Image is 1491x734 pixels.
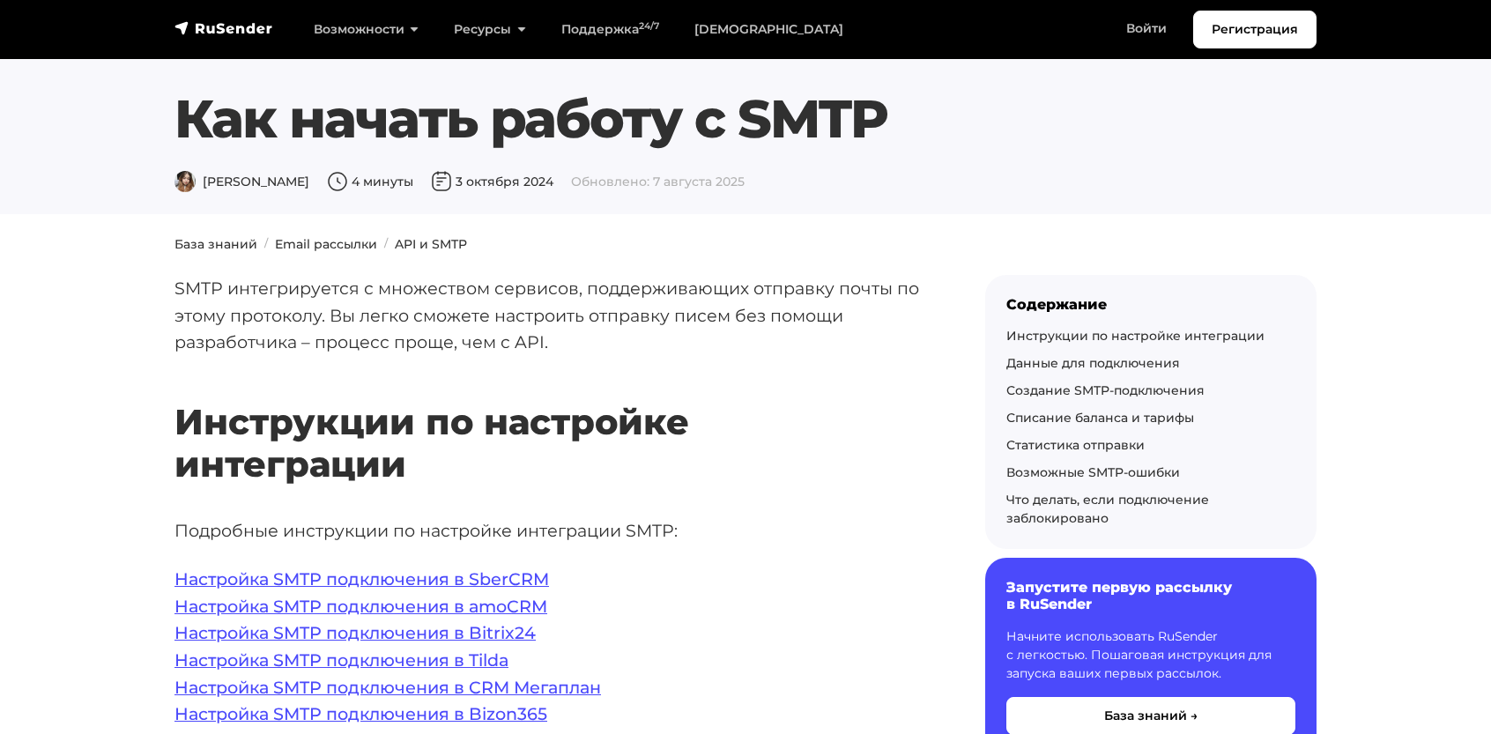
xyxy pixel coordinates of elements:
[1109,11,1184,47] a: Войти
[174,677,601,698] a: Настройка SMTP подключения в CRM Мегаплан
[174,236,257,252] a: База знаний
[296,11,436,48] a: Возможности
[275,236,377,252] a: Email рассылки
[174,275,929,356] p: SMTP интегрируется с множеством сервисов, поддерживающих отправку почты по этому протоколу. Вы ле...
[174,87,1317,151] h1: Как начать работу с SMTP
[174,19,273,37] img: RuSender
[174,622,536,643] a: Настройка SMTP подключения в Bitrix24
[571,174,745,189] span: Обновлено: 7 августа 2025
[1006,296,1295,313] div: Содержание
[1193,11,1317,48] a: Регистрация
[174,703,547,724] a: Настройка SMTP подключения в Bizon365
[1006,579,1295,612] h6: Запустите первую рассылку в RuSender
[1006,355,1180,371] a: Данные для подключения
[174,568,549,589] a: Настройка SMTP подключения в SberCRM
[174,517,929,545] p: Подробные инструкции по настройке интеграции SMTP:
[639,20,659,32] sup: 24/7
[1006,328,1265,344] a: Инструкции по настройке интеграции
[327,174,413,189] span: 4 минуты
[436,11,543,48] a: Ресурсы
[677,11,861,48] a: [DEMOGRAPHIC_DATA]
[431,174,553,189] span: 3 октября 2024
[1006,492,1209,526] a: Что делать, если подключение заблокировано
[174,649,508,671] a: Настройка SMTP подключения в Tilda
[395,236,467,252] a: API и SMTP
[544,11,677,48] a: Поддержка24/7
[164,235,1327,254] nav: breadcrumb
[1006,464,1180,480] a: Возможные SMTP-ошибки
[327,171,348,192] img: Время чтения
[1006,437,1145,453] a: Статистика отправки
[174,174,309,189] span: [PERSON_NAME]
[174,596,547,617] a: Настройка SMTP подключения в amoCRM
[1006,382,1205,398] a: Создание SMTP-подключения
[1006,410,1194,426] a: Списание баланса и тарифы
[431,171,452,192] img: Дата публикации
[1006,627,1295,683] p: Начните использовать RuSender с легкостью. Пошаговая инструкция для запуска ваших первых рассылок.
[174,349,929,486] h2: Инструкции по настройке интеграции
